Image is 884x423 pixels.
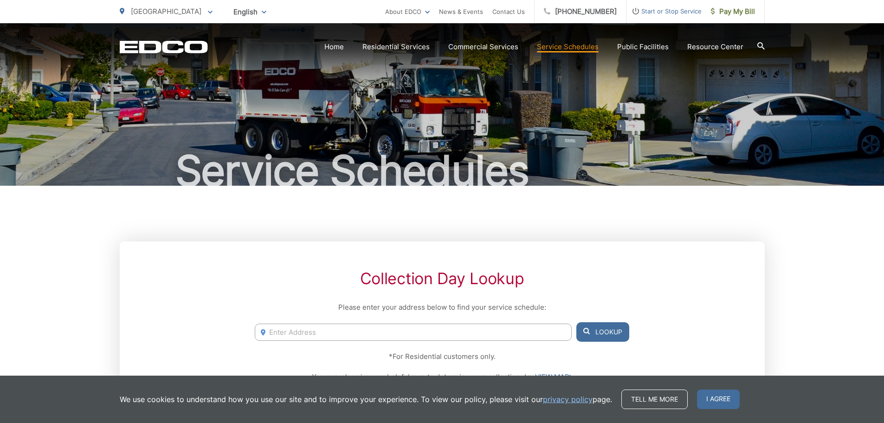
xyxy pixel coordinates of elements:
[226,4,273,20] span: English
[131,7,201,16] span: [GEOGRAPHIC_DATA]
[537,41,599,52] a: Service Schedules
[324,41,344,52] a: Home
[576,322,629,342] button: Lookup
[385,6,430,17] a: About EDCO
[255,302,629,313] p: Please enter your address below to find your service schedule:
[362,41,430,52] a: Residential Services
[617,41,669,52] a: Public Facilities
[255,371,629,383] p: You may also view our helpful map to determine your collection day.
[535,371,572,383] a: VIEW MAP
[439,6,483,17] a: News & Events
[255,351,629,362] p: *For Residential customers only.
[448,41,518,52] a: Commercial Services
[687,41,743,52] a: Resource Center
[120,394,612,405] p: We use cookies to understand how you use our site and to improve your experience. To view our pol...
[711,6,755,17] span: Pay My Bill
[255,324,571,341] input: Enter Address
[120,40,208,53] a: EDCD logo. Return to the homepage.
[543,394,593,405] a: privacy policy
[697,390,740,409] span: I agree
[621,390,688,409] a: Tell me more
[492,6,525,17] a: Contact Us
[255,269,629,288] h2: Collection Day Lookup
[120,148,765,194] h1: Service Schedules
